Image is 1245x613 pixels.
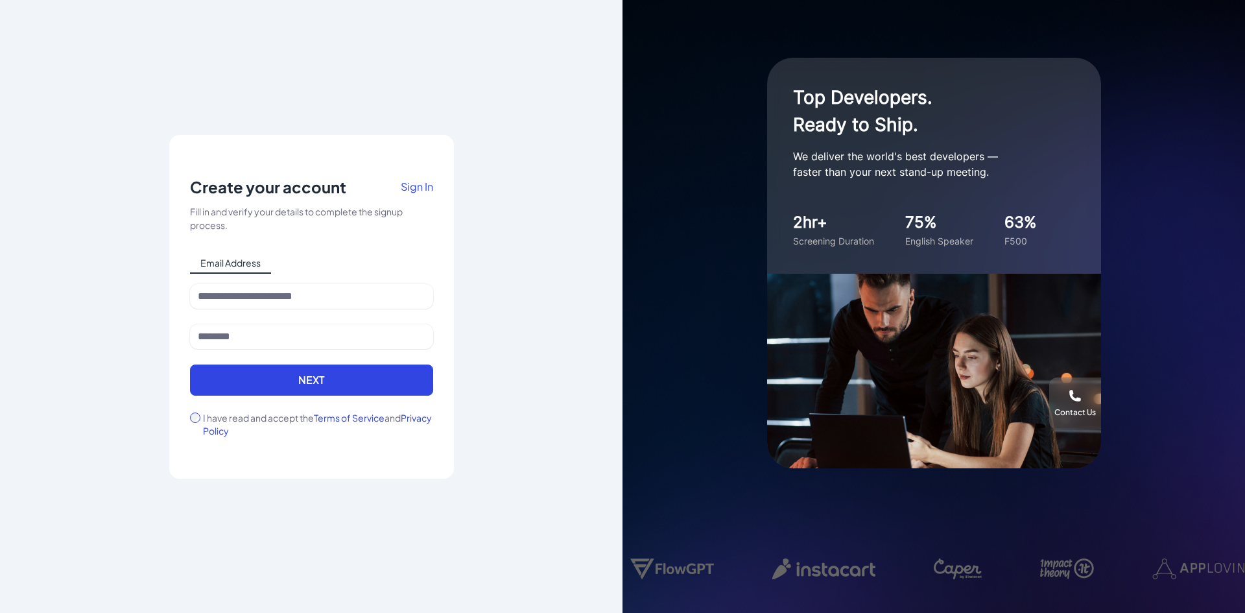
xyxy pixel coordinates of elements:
[1004,211,1037,234] div: 63%
[401,180,433,193] span: Sign In
[793,149,1052,180] p: We deliver the world's best developers — faster than your next stand-up meeting.
[793,84,1052,138] h1: Top Developers. Ready to Ship.
[1004,234,1037,248] div: F500
[1049,378,1101,429] button: Contact Us
[1054,407,1096,418] div: Contact Us
[203,412,432,437] span: Privacy Policy
[401,176,433,205] a: Sign In
[905,211,973,234] div: 75%
[793,234,874,248] div: Screening Duration
[190,176,346,197] p: Create your account
[314,412,385,424] span: Terms of Service
[190,253,271,274] span: Email Address
[190,205,433,232] div: Fill in and verify your details to complete the signup process.
[203,411,433,437] label: I have read and accept the and
[793,211,874,234] div: 2hr+
[905,234,973,248] div: English Speaker
[190,365,433,396] button: Next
